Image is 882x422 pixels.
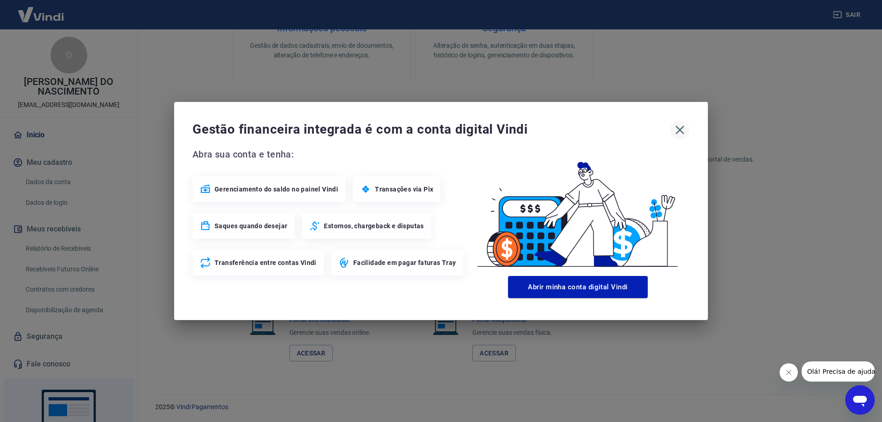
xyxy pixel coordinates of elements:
[353,258,456,267] span: Facilidade em pagar faturas Tray
[215,185,338,194] span: Gerenciamento do saldo no painel Vindi
[192,147,466,162] span: Abra sua conta e tenha:
[466,147,690,272] img: Good Billing
[508,276,648,298] button: Abrir minha conta digital Vindi
[780,363,798,382] iframe: Fechar mensagem
[6,6,77,14] span: Olá! Precisa de ajuda?
[215,221,287,231] span: Saques quando desejar
[324,221,424,231] span: Estornos, chargeback e disputas
[375,185,433,194] span: Transações via Pix
[802,361,875,382] iframe: Mensagem da empresa
[845,385,875,415] iframe: Botão para abrir a janela de mensagens
[215,258,317,267] span: Transferência entre contas Vindi
[192,120,670,139] span: Gestão financeira integrada é com a conta digital Vindi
